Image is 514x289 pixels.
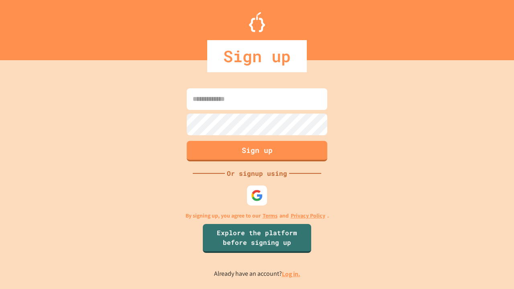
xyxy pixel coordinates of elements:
[203,224,311,253] a: Explore the platform before signing up
[186,212,329,220] p: By signing up, you agree to our and .
[249,12,265,32] img: Logo.svg
[263,212,277,220] a: Terms
[447,222,506,256] iframe: chat widget
[187,141,327,161] button: Sign up
[225,169,289,178] div: Or signup using
[251,189,263,201] img: google-icon.svg
[480,257,506,281] iframe: chat widget
[291,212,325,220] a: Privacy Policy
[214,269,300,279] p: Already have an account?
[282,270,300,278] a: Log in.
[207,40,307,72] div: Sign up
